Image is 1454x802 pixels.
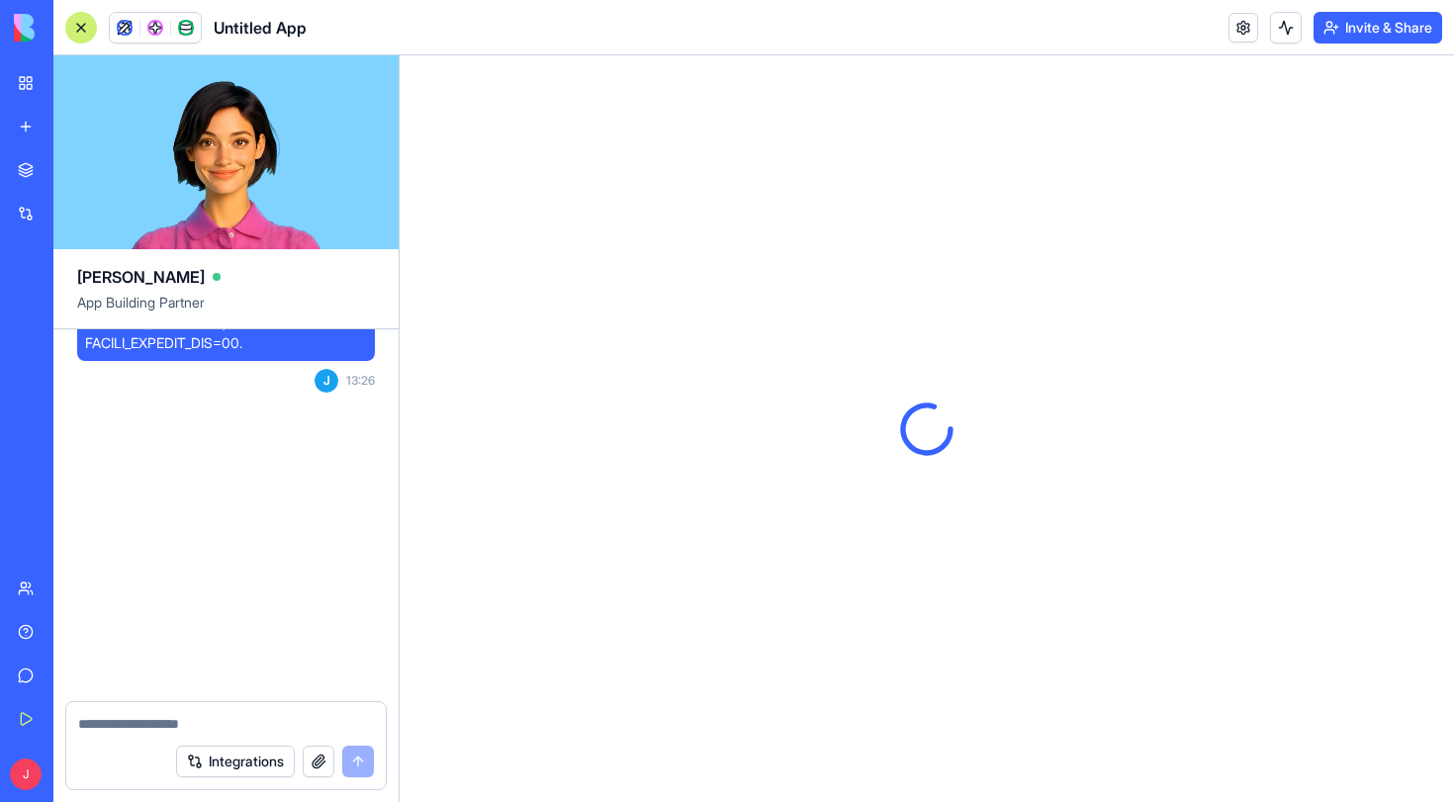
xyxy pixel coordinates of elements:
[346,373,375,389] span: 13:26
[14,14,136,42] img: logo
[77,265,205,289] span: [PERSON_NAME]
[1314,12,1442,44] button: Invite & Share
[282,654,678,792] iframe: Intercom notifications message
[315,369,338,393] span: J
[10,758,42,790] span: J
[176,746,295,777] button: Integrations
[214,16,307,40] span: Untitled App
[77,293,375,328] span: App Building Partner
